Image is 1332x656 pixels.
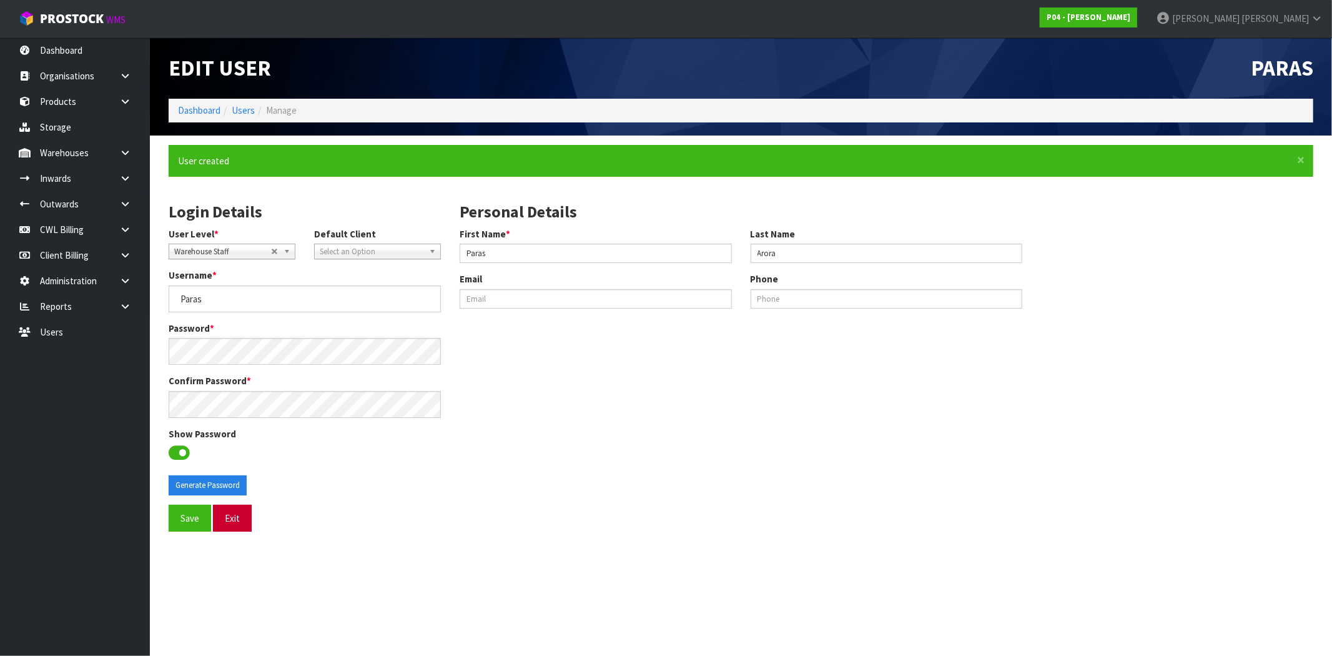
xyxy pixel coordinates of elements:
[1241,12,1309,24] span: [PERSON_NAME]
[751,289,1023,309] input: Phone
[460,203,1023,221] h3: Personal Details
[1297,151,1305,169] span: ×
[169,505,211,532] button: Save
[1251,54,1313,81] span: Paras
[174,244,271,259] span: Warehouse Staff
[169,286,441,312] input: Username
[169,427,236,440] label: Show Password
[232,104,255,116] a: Users
[314,227,376,241] label: Default Client
[460,272,482,286] label: Email
[460,227,510,241] label: First Name
[169,227,219,241] label: User Level
[169,203,441,221] h3: Login Details
[460,244,732,263] input: First Name
[460,289,732,309] input: Email
[106,14,126,26] small: WMS
[169,54,271,81] span: Edit User
[178,155,229,167] span: User created
[169,374,251,387] label: Confirm Password
[213,505,252,532] button: Exit
[751,227,796,241] label: Last Name
[1040,7,1137,27] a: P04 - [PERSON_NAME]
[751,272,779,286] label: Phone
[1047,12,1130,22] strong: P04 - [PERSON_NAME]
[40,11,104,27] span: ProStock
[266,104,297,116] span: Manage
[169,269,217,282] label: Username
[1172,12,1240,24] span: [PERSON_NAME]
[751,244,1023,263] input: Last Name
[169,322,214,335] label: Password
[320,244,424,259] span: Select an Option
[19,11,34,26] img: cube-alt.png
[169,475,247,495] button: Generate Password
[178,104,220,116] a: Dashboard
